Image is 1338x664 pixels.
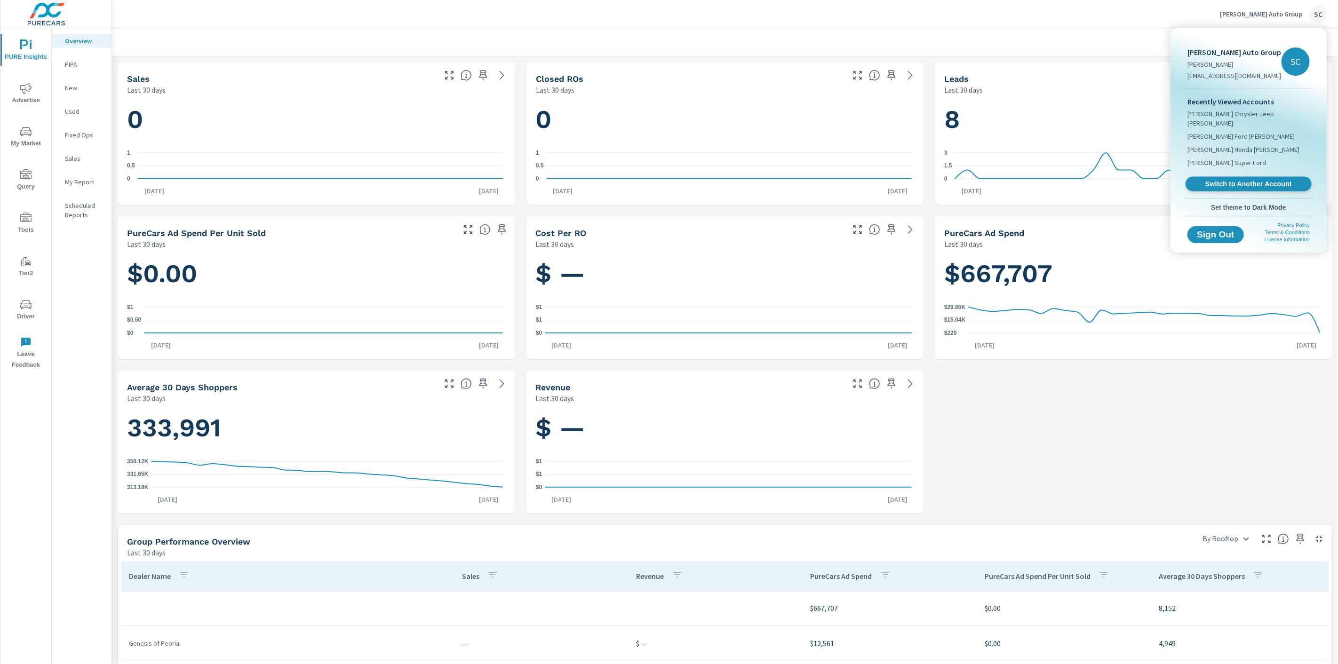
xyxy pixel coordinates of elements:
[1187,226,1244,243] button: Sign Out
[1195,230,1236,239] span: Sign Out
[1278,222,1310,228] a: Privacy Policy
[1187,60,1281,69] p: [PERSON_NAME]
[1187,96,1310,107] p: Recently Viewed Accounts
[1187,203,1310,212] span: Set theme to Dark Mode
[1191,180,1306,189] span: Switch to Another Account
[1265,237,1310,242] a: License Information
[1184,199,1314,216] button: Set theme to Dark Mode
[1187,145,1299,154] span: [PERSON_NAME] Honda [PERSON_NAME]
[1186,177,1312,191] a: Switch to Another Account
[1187,158,1266,167] span: [PERSON_NAME] Super Ford
[1187,132,1295,141] span: [PERSON_NAME] Ford [PERSON_NAME]
[1187,71,1281,80] p: [EMAIL_ADDRESS][DOMAIN_NAME]
[1282,47,1310,76] div: SC
[1187,47,1281,58] p: [PERSON_NAME] Auto Group
[1265,229,1310,235] a: Terms & Conditions
[1187,109,1310,128] span: [PERSON_NAME] Chrysler Jeep [PERSON_NAME]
